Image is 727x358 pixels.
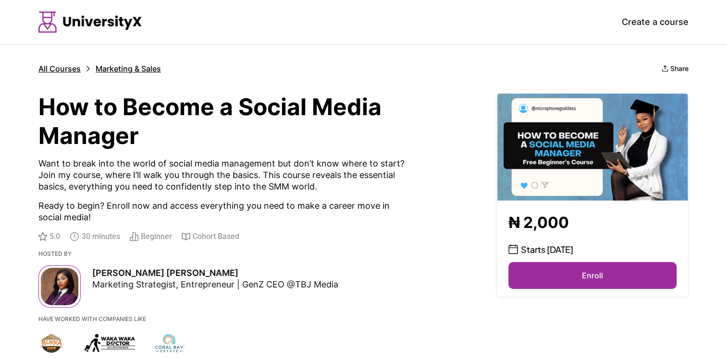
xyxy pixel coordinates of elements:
[38,12,142,33] img: Logo
[38,93,472,150] p: How to Become a Social Media Manager
[508,208,677,237] p: ₦ 2,000
[38,200,407,223] p: Ready to begin? Enroll now and access everything you need to make a career move in social media!
[38,64,81,73] p: All Courses
[92,279,338,289] span: Marketing Strategist, Entrepreneur | GenZ CEO @TBJ Media
[41,268,78,305] img: Author
[92,267,338,279] p: [PERSON_NAME] [PERSON_NAME]
[670,64,689,73] p: Share
[38,315,472,323] p: have worked with companies like
[49,231,60,242] span: 5.0
[96,64,161,73] p: Marketing & Sales
[38,158,407,192] p: Want to break into the world of social media management but don’t know where to start? Join my co...
[508,262,677,289] button: Enroll
[82,231,120,242] span: 30 minutes
[38,333,65,353] img: Bukka
[193,231,239,242] span: Cohort Based
[38,250,472,258] p: Hosted by
[622,15,689,29] p: Create a course
[521,243,573,256] p: Starts [DATE]
[662,64,689,73] button: Share
[141,231,172,242] span: Beginner
[84,333,136,353] img: Wakawaka
[155,334,185,352] img: Coral Bay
